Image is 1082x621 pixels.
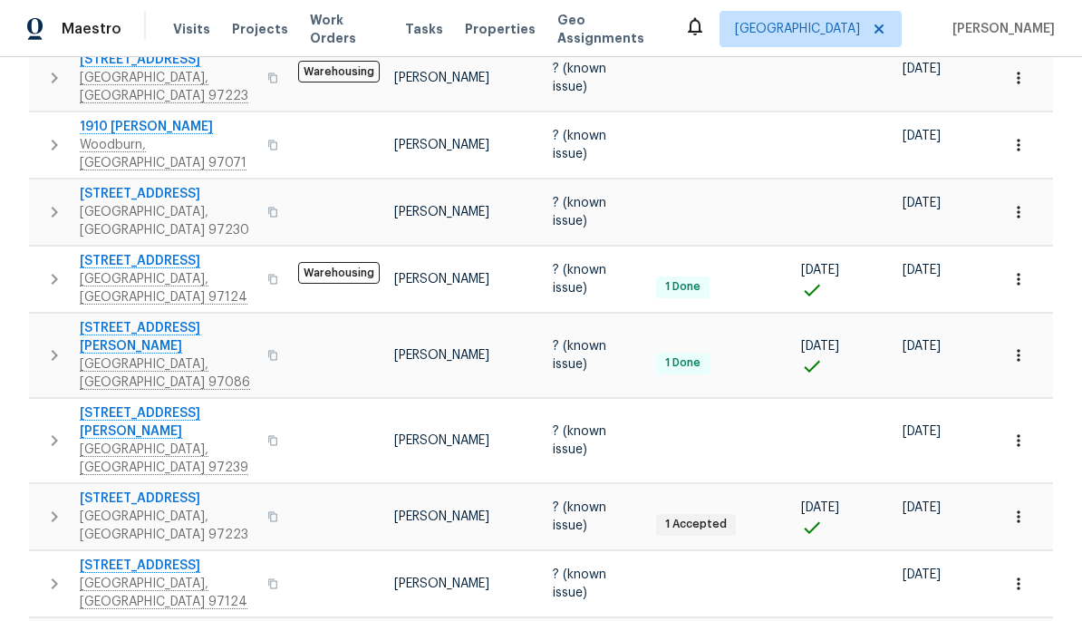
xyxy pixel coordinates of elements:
[557,11,662,47] span: Geo Assignments
[903,425,941,438] span: [DATE]
[903,501,941,514] span: [DATE]
[298,61,380,82] span: Warehousing
[553,63,606,93] span: ? (known issue)
[735,20,860,38] span: [GEOGRAPHIC_DATA]
[298,262,380,284] span: Warehousing
[80,203,256,239] span: [GEOGRAPHIC_DATA], [GEOGRAPHIC_DATA] 97230
[80,508,256,544] span: [GEOGRAPHIC_DATA], [GEOGRAPHIC_DATA] 97223
[903,568,941,581] span: [DATE]
[232,20,288,38] span: Projects
[553,501,606,532] span: ? (known issue)
[903,63,941,75] span: [DATE]
[173,20,210,38] span: Visits
[394,273,489,286] span: [PERSON_NAME]
[310,11,383,47] span: Work Orders
[80,185,256,203] span: [STREET_ADDRESS]
[801,264,839,277] span: [DATE]
[801,340,839,353] span: [DATE]
[658,355,708,371] span: 1 Done
[903,264,941,277] span: [DATE]
[801,501,839,514] span: [DATE]
[465,20,536,38] span: Properties
[394,72,489,84] span: [PERSON_NAME]
[553,264,606,295] span: ? (known issue)
[903,197,941,209] span: [DATE]
[394,510,489,523] span: [PERSON_NAME]
[945,20,1055,38] span: [PERSON_NAME]
[553,568,606,599] span: ? (known issue)
[394,577,489,590] span: [PERSON_NAME]
[553,197,606,228] span: ? (known issue)
[553,130,606,160] span: ? (known issue)
[903,130,941,142] span: [DATE]
[658,517,734,532] span: 1 Accepted
[62,20,121,38] span: Maestro
[553,425,606,456] span: ? (known issue)
[394,206,489,218] span: [PERSON_NAME]
[405,23,443,35] span: Tasks
[394,139,489,151] span: [PERSON_NAME]
[903,340,941,353] span: [DATE]
[394,434,489,447] span: [PERSON_NAME]
[80,490,256,508] span: [STREET_ADDRESS]
[658,279,708,295] span: 1 Done
[394,349,489,362] span: [PERSON_NAME]
[553,340,606,371] span: ? (known issue)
